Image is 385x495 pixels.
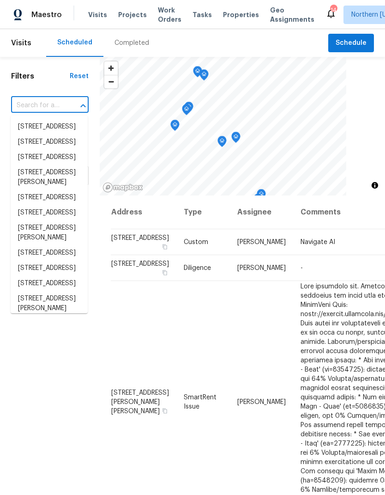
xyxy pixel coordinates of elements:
[11,205,88,220] li: [STREET_ADDRESS]
[57,38,92,47] div: Scheduled
[88,10,107,19] span: Visits
[11,165,88,190] li: [STREET_ADDRESS][PERSON_NAME]
[270,6,314,24] span: Geo Assignments
[70,72,89,81] div: Reset
[372,180,378,190] span: Toggle attribution
[11,134,88,150] li: [STREET_ADDRESS]
[114,38,149,48] div: Completed
[104,75,118,88] button: Zoom out
[223,10,259,19] span: Properties
[237,239,286,245] span: [PERSON_NAME]
[253,194,263,208] div: Map marker
[11,291,88,316] li: [STREET_ADDRESS][PERSON_NAME]
[301,239,335,245] span: Navigate AI
[118,10,147,19] span: Projects
[301,265,303,271] span: -
[111,389,169,414] span: [STREET_ADDRESS][PERSON_NAME][PERSON_NAME]
[336,37,367,49] span: Schedule
[184,265,211,271] span: Diligence
[102,182,143,193] a: Mapbox homepage
[328,34,374,53] button: Schedule
[11,220,88,245] li: [STREET_ADDRESS][PERSON_NAME]
[237,265,286,271] span: [PERSON_NAME]
[192,12,212,18] span: Tasks
[11,98,63,113] input: Search for an address...
[230,196,293,229] th: Assignee
[257,189,266,203] div: Map marker
[231,132,241,146] div: Map marker
[111,235,169,241] span: [STREET_ADDRESS]
[161,269,169,277] button: Copy Address
[176,196,230,229] th: Type
[104,61,118,75] button: Zoom in
[11,119,88,134] li: [STREET_ADDRESS]
[182,104,191,118] div: Map marker
[158,6,181,24] span: Work Orders
[11,245,88,261] li: [STREET_ADDRESS]
[11,276,88,291] li: [STREET_ADDRESS]
[184,102,193,116] div: Map marker
[11,150,88,165] li: [STREET_ADDRESS]
[170,120,180,134] div: Map marker
[11,261,88,276] li: [STREET_ADDRESS]
[199,69,209,84] div: Map marker
[184,394,217,409] span: SmartRent Issue
[100,57,346,196] canvas: Map
[330,6,337,15] div: 14
[184,239,208,245] span: Custom
[237,398,286,405] span: [PERSON_NAME]
[161,406,169,415] button: Copy Address
[11,72,70,81] h1: Filters
[217,136,227,150] div: Map marker
[11,33,31,53] span: Visits
[161,243,169,251] button: Copy Address
[111,261,169,267] span: [STREET_ADDRESS]
[193,66,202,80] div: Map marker
[369,180,380,191] button: Toggle attribution
[11,190,88,205] li: [STREET_ADDRESS]
[77,99,90,112] button: Close
[31,10,62,19] span: Maestro
[111,196,176,229] th: Address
